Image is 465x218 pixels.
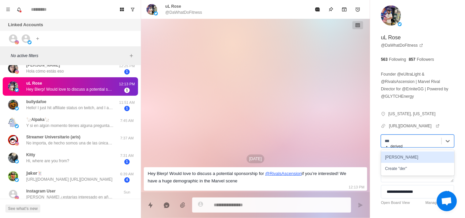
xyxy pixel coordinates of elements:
[26,86,114,92] p: Hey Blerp! Would love to discuss a potential sponsorship for @RivalsAscension if you’re intereste...
[148,170,352,185] div: Hey Blerp! Would love to discuss a potential sponsorship for if you’re interested! We have a huge...
[124,159,130,165] span: 1
[381,5,401,26] img: picture
[8,153,18,163] img: picture
[26,80,42,86] p: uL Rose
[124,106,130,111] span: 1
[389,56,406,62] p: Following
[176,199,189,212] button: Add media
[127,52,135,60] button: Add filters
[15,142,19,146] img: picture
[26,68,64,74] p: Hola cómo estás eso
[26,152,35,158] p: Kitty
[26,158,69,164] p: Hi, where are you from?
[154,11,158,15] img: picture
[8,100,18,110] img: picture
[146,4,157,15] img: picture
[381,151,454,163] div: [PERSON_NAME]
[26,105,114,111] p: Hello! I just hit affiliate status on twitch, and I am trying to use your program but for some re...
[381,163,454,174] div: Create "der"
[381,34,401,42] p: uL Rose
[8,135,18,145] img: picture
[338,3,351,16] button: Archive
[165,3,181,9] p: uL Rose
[13,4,24,15] button: Notifications
[144,199,157,212] button: Quick replies
[349,183,365,191] p: 12:13 PM
[381,56,388,62] p: 563
[391,143,421,149] li: derived
[388,111,435,117] p: [US_STATE], [US_STATE]
[398,22,402,26] img: picture
[119,189,135,195] p: Sun
[15,88,19,92] img: picture
[26,170,42,176] p: 𝕁𝕠𝕜𝕖𝕣🃏
[5,205,40,213] button: See what's new
[119,171,135,177] p: 6:39 AM
[15,196,19,200] img: picture
[124,69,130,75] span: 1
[15,40,19,44] img: picture
[34,35,42,43] button: Add account
[425,200,454,206] a: Manage Statuses
[119,118,135,124] p: 7:45 AM
[127,4,138,15] button: Show unread conversations
[26,140,114,146] p: No importa, de hecho somos una de las únicas (por no decir la única) extensiones que te permiten ...
[119,100,135,105] p: 11:51 AM
[119,135,135,141] p: 7:37 AM
[381,200,410,206] a: Open Board View
[3,4,13,15] button: Menu
[28,40,32,44] img: picture
[247,155,265,163] p: [DATE]
[124,177,130,183] span: 4
[324,3,338,16] button: Pin
[26,117,49,123] p: 🦙Alpaka🦙
[8,21,43,28] p: Linked Accounts
[351,3,365,16] button: Add reminder
[15,160,19,164] img: picture
[26,194,114,200] p: [PERSON_NAME] ¿estarías interesado en añadir voces de TTS con de personajes famosos (generada por...
[381,42,423,48] a: @DaWhatDoFitness
[26,176,113,182] p: [URL][DOMAIN_NAME] [URL][DOMAIN_NAME]
[389,123,440,129] a: [URL][DOMAIN_NAME]
[26,123,114,129] p: Y si en algún momento tienes alguna pregunta o llegas a necesitar ayuda con algo no dudes en hacé...
[26,134,80,140] p: Streamer Universitario (aris)
[119,153,135,159] p: 7:31 AM
[417,56,434,62] p: Followers
[11,53,127,59] p: No active filters
[15,106,19,111] img: picture
[8,171,18,181] img: picture
[437,191,457,211] a: Open chat
[381,71,454,100] p: Founder @eUltraLight & @RivalsAscension | Marvel Rival Director for @EriniteGG | Powered by @GLYT...
[15,124,19,128] img: picture
[265,171,302,176] a: @RivalsAscension
[8,63,18,73] img: picture
[160,199,173,212] button: Reply with AI
[26,99,46,105] p: bullydafoe
[8,81,18,91] img: picture
[124,88,130,93] span: 1
[15,178,19,182] img: picture
[15,70,19,74] img: picture
[409,56,416,62] p: 857
[8,118,18,128] img: picture
[26,188,55,194] p: Instagram User
[354,199,367,212] button: Send message
[165,9,202,15] p: @DaWhatDoFitness
[119,63,135,69] p: 12:25 PM
[311,3,324,16] button: Mark as read
[119,81,135,87] p: 12:13 PM
[117,4,127,15] button: Board View
[26,62,60,68] p: [PERSON_NAME]
[391,149,421,155] li: derby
